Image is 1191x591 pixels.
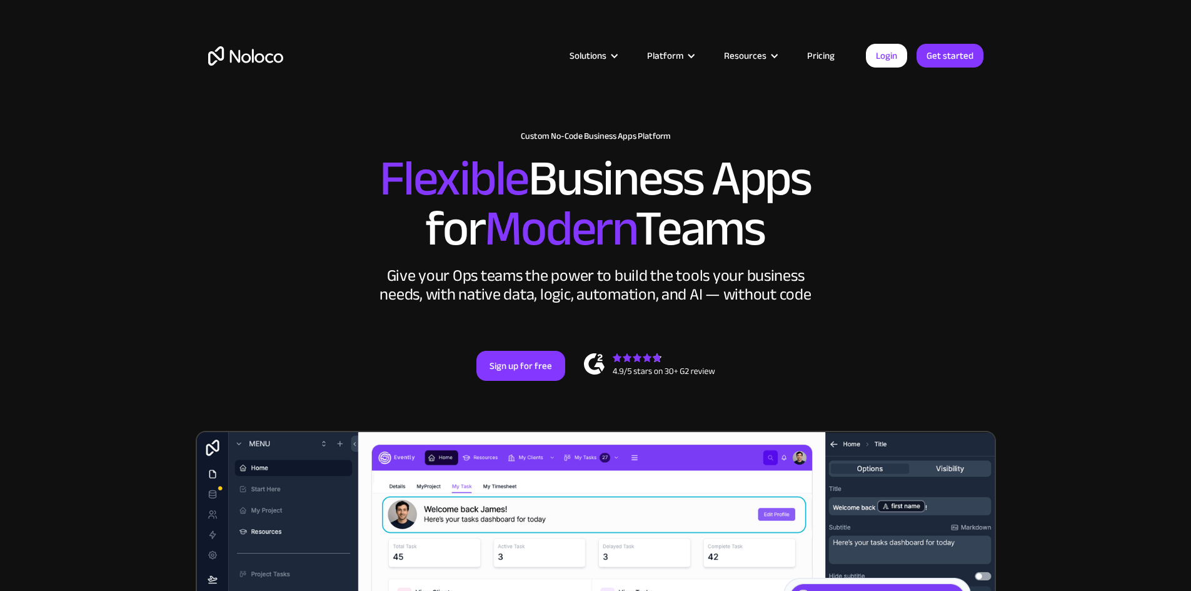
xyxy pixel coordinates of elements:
a: Get started [917,44,983,68]
a: Sign up for free [476,351,565,381]
h1: Custom No-Code Business Apps Platform [208,131,983,141]
div: Resources [708,48,791,64]
a: home [208,46,283,66]
div: Solutions [570,48,606,64]
span: Modern [485,182,635,275]
div: Platform [631,48,708,64]
div: Platform [647,48,683,64]
a: Pricing [791,48,850,64]
div: Give your Ops teams the power to build the tools your business needs, with native data, logic, au... [377,266,815,304]
span: Flexible [379,132,528,225]
div: Resources [724,48,766,64]
h2: Business Apps for Teams [208,154,983,254]
div: Solutions [554,48,631,64]
a: Login [866,44,907,68]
